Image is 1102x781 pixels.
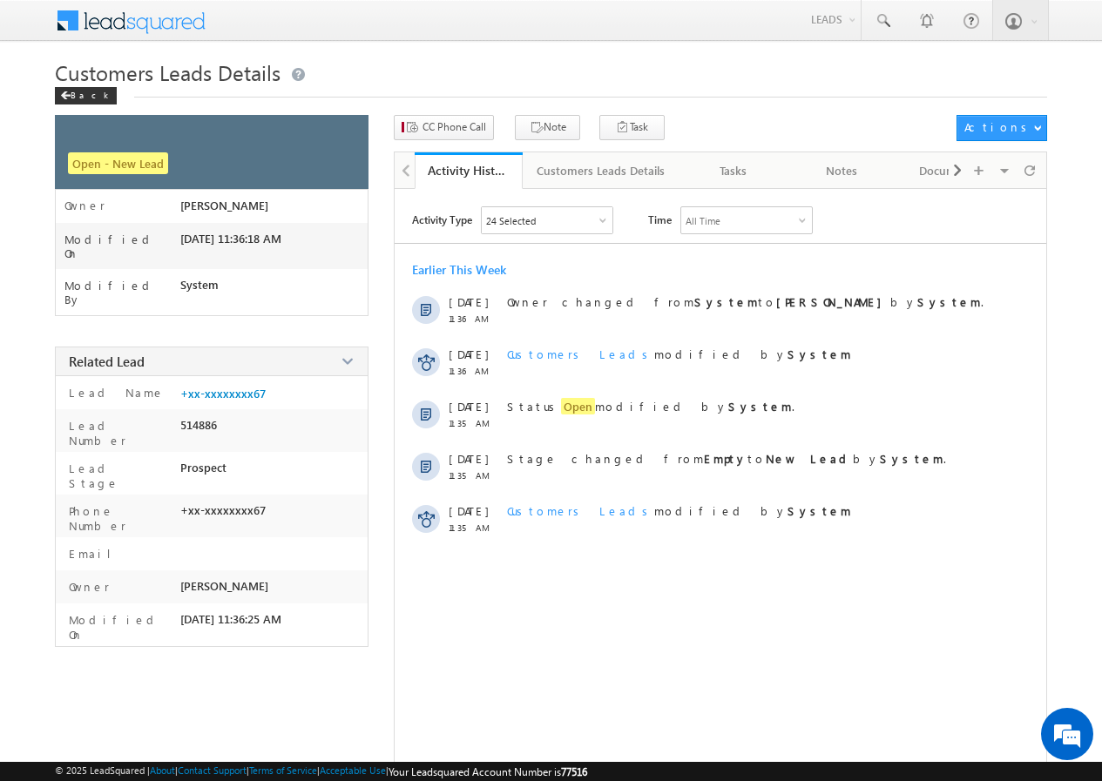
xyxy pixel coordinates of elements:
label: Owner [64,579,110,594]
strong: System [694,294,758,309]
div: Actions [964,119,1033,135]
span: Open - New Lead [68,152,168,174]
a: Acceptable Use [320,764,386,776]
span: 514886 [180,418,217,432]
span: Stage changed from to by . [507,451,946,466]
span: Prospect [180,461,226,475]
label: Modified By [64,279,180,306]
a: Contact Support [178,764,247,776]
strong: Empty [704,451,747,466]
div: Customers Leads Details [537,160,665,181]
label: Phone Number [64,503,173,533]
span: Customers Leads [507,347,654,361]
span: Owner changed from to by . [507,294,984,309]
label: Lead Name [64,385,165,400]
div: Earlier This Week [412,261,506,278]
span: [PERSON_NAME] [180,579,268,593]
a: Customers Leads Details [523,152,680,189]
a: +xx-xxxxxxxx67 [180,387,266,401]
strong: System [788,347,851,361]
div: Activity History [428,162,510,178]
div: Back [55,87,117,104]
span: CC Phone Call [423,119,486,135]
strong: System [788,503,851,518]
span: [DATE] [449,503,488,518]
span: Related Lead [69,353,145,370]
a: Documents [896,152,1004,189]
a: About [150,764,175,776]
span: Open [561,398,595,414]
span: 11:35 AM [449,418,501,428]
span: System [180,278,219,292]
button: Actions [957,115,1046,141]
label: Owner [64,199,105,212]
button: CC Phone Call [394,115,494,140]
strong: System [880,451,943,466]
span: © 2025 LeadSquared | | | | | [55,764,587,778]
span: Customers Leads Details [55,58,281,86]
span: Your Leadsquared Account Number is [389,765,587,778]
div: 24 Selected [486,215,536,226]
div: Owner Changed,Status Changed,Stage Changed,Source Changed,Notes & 19 more.. [482,207,612,233]
span: Activity Type [412,206,472,232]
a: Terms of Service [249,764,317,776]
span: Customers Leads [507,503,654,518]
label: Lead Number [64,418,173,448]
span: [DATE] [449,399,488,414]
label: Modified On [64,612,173,642]
span: Status modified by . [507,398,794,414]
strong: New Lead [766,451,853,466]
span: [PERSON_NAME] [180,199,268,212]
span: [DATE] 11:36:25 AM [180,612,281,626]
label: Email [64,546,125,561]
span: [DATE] [449,294,488,309]
div: Tasks [694,160,773,181]
label: Modified On [64,232,180,260]
span: 77516 [561,765,587,778]
span: +xx-xxxxxxxx67 [180,503,266,517]
span: 11:36 AM [449,366,501,376]
span: modified by [507,347,851,361]
span: 11:35 AM [449,470,501,481]
a: Tasks [680,152,788,189]
button: Note [515,115,580,140]
strong: System [917,294,981,309]
strong: System [728,399,792,414]
span: modified by [507,503,851,518]
span: [DATE] 11:36:18 AM [180,232,281,246]
strong: [PERSON_NAME] [776,294,890,309]
span: Time [648,206,672,232]
span: [DATE] [449,451,488,466]
div: Documents [910,160,989,181]
button: Task [599,115,665,140]
div: All Time [686,215,720,226]
span: 11:36 AM [449,313,501,324]
a: Notes [788,152,896,189]
a: Activity History [415,152,523,189]
label: Lead Stage [64,461,173,490]
span: [DATE] [449,347,488,361]
span: 11:35 AM [449,522,501,533]
div: Notes [802,160,881,181]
